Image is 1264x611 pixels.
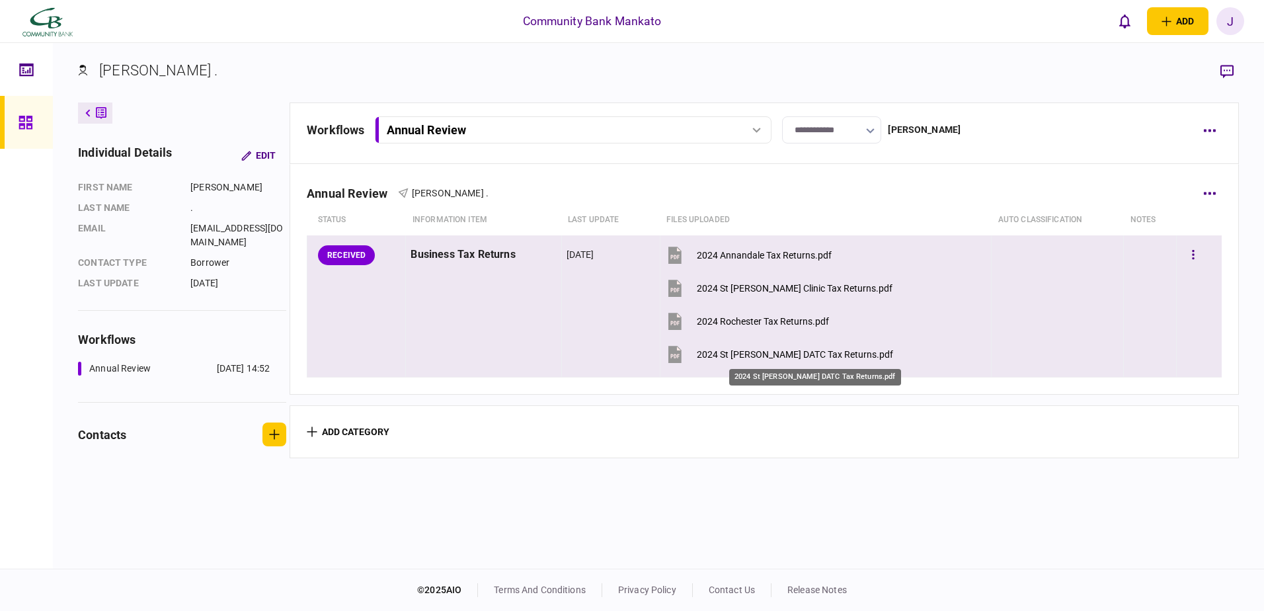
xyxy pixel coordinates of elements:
[318,245,375,265] div: RECEIVED
[665,306,829,336] button: 2024 Rochester Tax Returns.pdf
[1216,7,1244,35] button: J
[406,205,561,235] th: Information item
[709,585,755,595] a: contact us
[888,123,961,137] div: [PERSON_NAME]
[78,143,172,167] div: individual details
[665,339,893,369] button: 2024 St Peter DATC Tax Returns.pdf
[523,13,662,30] div: Community Bank Mankato
[78,181,177,194] div: First name
[307,427,389,437] button: add category
[494,585,586,595] a: terms and conditions
[190,276,286,290] div: [DATE]
[567,248,594,261] div: [DATE]
[190,181,286,194] div: [PERSON_NAME]
[375,116,771,143] button: Annual Review
[417,583,478,597] div: © 2025 AIO
[78,201,177,215] div: Last name
[217,362,270,376] div: [DATE] 14:52
[78,362,270,376] a: Annual Review[DATE] 14:52
[78,331,286,348] div: workflows
[697,316,829,327] div: 2024 Rochester Tax Returns.pdf
[697,250,832,261] div: 2024 Annandale Tax Returns.pdf
[787,585,847,595] a: release notes
[190,201,286,215] div: .
[307,205,406,235] th: status
[20,5,75,38] img: client company logo
[665,240,832,270] button: 2024 Annandale Tax Returns.pdf
[89,362,151,376] div: Annual Review
[307,186,398,200] div: Annual Review
[190,256,286,270] div: Borrower
[561,205,660,235] th: last update
[1124,205,1177,235] th: notes
[78,426,126,444] div: contacts
[307,121,364,139] div: workflows
[665,273,892,303] button: 2024 St Peter Clinic Tax Returns.pdf
[729,369,901,386] div: 2024 St [PERSON_NAME] DATC Tax Returns.pdf
[697,349,893,360] div: 2024 St Peter DATC Tax Returns.pdf
[660,205,992,235] th: Files uploaded
[78,276,177,290] div: last update
[99,60,217,81] div: [PERSON_NAME] .
[697,283,892,294] div: 2024 St Peter Clinic Tax Returns.pdf
[411,240,556,270] div: Business Tax Returns
[1147,7,1208,35] button: open adding identity options
[78,222,177,249] div: email
[992,205,1124,235] th: auto classification
[231,143,286,167] button: Edit
[412,188,489,198] span: [PERSON_NAME] .
[78,256,177,270] div: Contact type
[190,222,286,249] div: [EMAIL_ADDRESS][DOMAIN_NAME]
[387,123,466,137] div: Annual Review
[618,585,676,595] a: privacy policy
[1111,7,1139,35] button: open notifications list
